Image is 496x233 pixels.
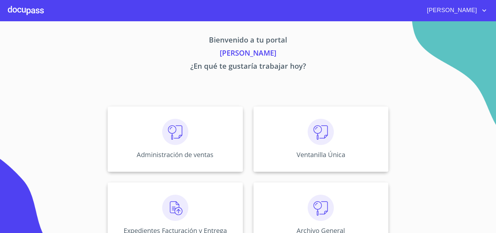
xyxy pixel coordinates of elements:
[47,47,450,61] p: [PERSON_NAME]
[308,195,334,221] img: consulta.png
[137,150,214,159] p: Administración de ventas
[297,150,345,159] p: Ventanilla Única
[47,34,450,47] p: Bienvenido a tu portal
[422,5,488,16] button: account of current user
[47,61,450,74] p: ¿En qué te gustaría trabajar hoy?
[162,195,188,221] img: carga.png
[422,5,480,16] span: [PERSON_NAME]
[162,119,188,145] img: consulta.png
[308,119,334,145] img: consulta.png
